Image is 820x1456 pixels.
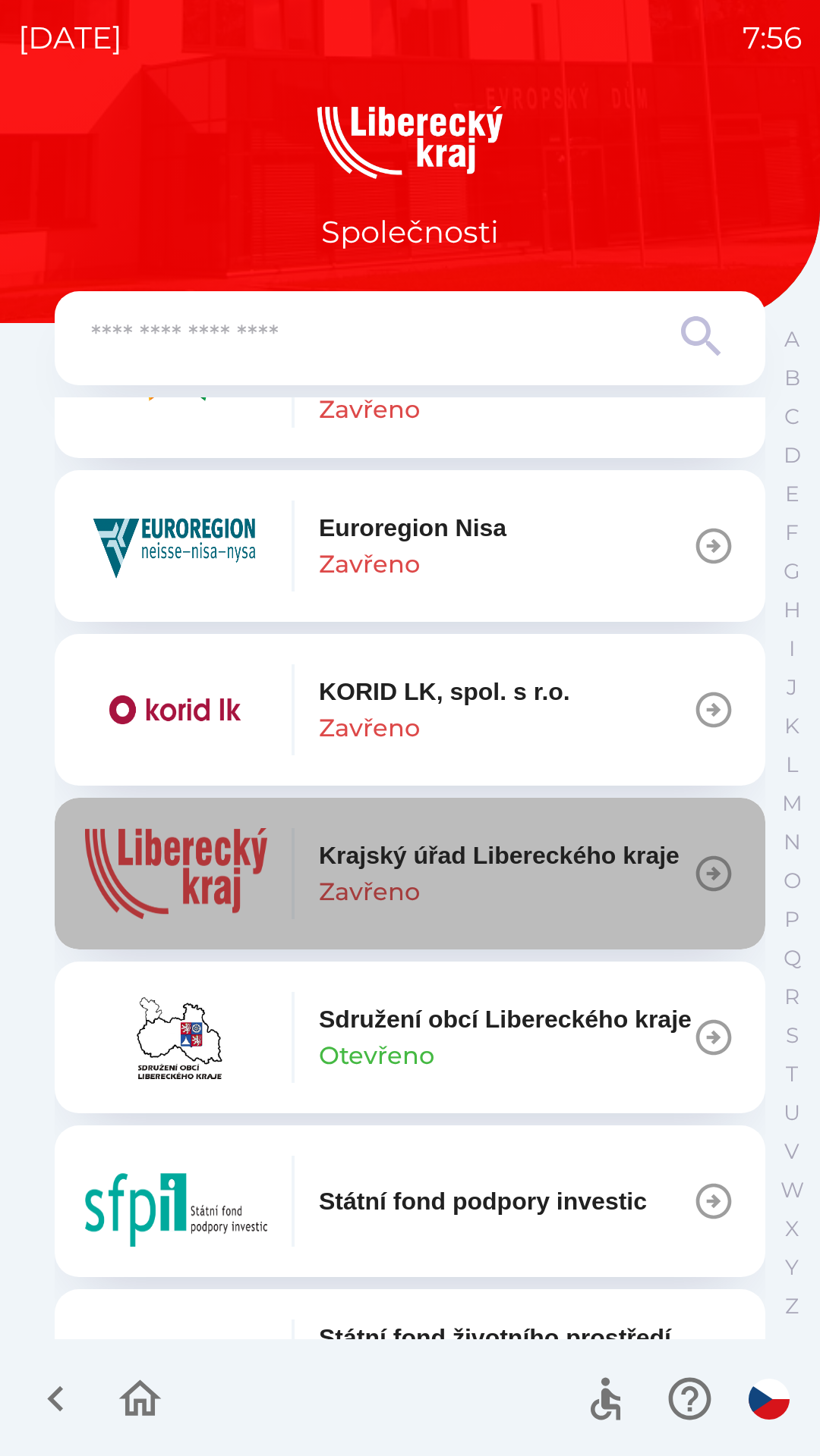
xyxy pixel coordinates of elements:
[773,784,811,823] button: M
[784,558,800,585] p: G
[55,1125,765,1277] button: Státní fond podpory investic
[773,475,811,513] button: E
[784,1100,800,1126] p: U
[773,1171,811,1210] button: W
[781,1177,804,1203] p: W
[787,674,797,701] p: J
[55,962,765,1113] button: Sdružení obcí Libereckého krajeOtevřeno
[789,635,795,662] p: I
[773,1210,811,1248] button: X
[786,1061,798,1087] p: T
[773,939,811,977] button: Q
[773,397,811,436] button: C
[773,591,811,629] button: H
[55,470,765,622] button: Euroregion NisaZavřeno
[85,500,267,591] img: e4f56cf3-953c-4061-9781-fcbc2bd50a2a.png
[85,828,267,919] img: 07ce41ef-ea83-468e-8cf2-bcfb02888d73.png
[785,481,799,507] p: E
[773,745,811,784] button: L
[784,403,799,430] p: C
[773,1016,811,1055] button: S
[785,519,799,546] p: F
[85,992,267,1083] img: 0a33d571-3e29-4f61-ae2b-717612721973.png
[773,552,811,591] button: G
[319,1319,692,1392] p: Státní fond životního prostředí ČR
[55,798,765,949] button: Krajský úřad Libereckého krajeZavřeno
[784,868,801,894] p: O
[773,320,811,359] button: A
[773,668,811,707] button: J
[749,1379,790,1420] img: cs flag
[773,513,811,552] button: F
[773,436,811,475] button: D
[18,15,122,61] p: [DATE]
[784,1138,799,1165] p: V
[773,1287,811,1326] button: Z
[773,861,811,900] button: O
[319,673,570,710] p: KORID LK, spol. s r.o.
[785,1216,799,1242] p: X
[785,1254,799,1281] p: Y
[784,906,799,933] p: P
[773,900,811,939] button: P
[85,1156,267,1247] img: 686d7c9a-945f-4c1d-b416-8e077d11bb46.png
[784,713,799,739] p: K
[319,391,420,428] p: Zavřeno
[786,1022,799,1049] p: S
[85,664,267,755] img: cb9bc812-7e91-4285-bffa-bec5110b92f7.png
[782,790,803,817] p: M
[319,1001,692,1037] p: Sdružení obcí Libereckého kraje
[773,707,811,745] button: K
[743,15,802,61] p: 7:56
[785,1293,799,1319] p: Z
[773,823,811,861] button: N
[319,546,420,582] p: Zavřeno
[773,359,811,397] button: B
[319,837,680,874] p: Krajský úřad Libereckého kraje
[784,597,801,623] p: H
[773,1094,811,1132] button: U
[784,945,801,971] p: Q
[55,634,765,786] button: KORID LK, spol. s r.o.Zavřeno
[85,1329,267,1420] img: b44e8ab4-953e-4c9f-9176-af0b6da26fbc.png
[319,874,420,910] p: Zavřeno
[319,1183,647,1219] p: Státní fond podpory investic
[55,106,765,179] img: Logo
[773,1055,811,1094] button: T
[773,977,811,1016] button: R
[319,710,420,746] p: Zavřeno
[784,829,801,855] p: N
[773,1132,811,1171] button: V
[773,1248,811,1287] button: Y
[319,510,506,546] p: Euroregion Nisa
[784,984,799,1010] p: R
[784,442,801,469] p: D
[784,365,800,391] p: B
[773,629,811,668] button: I
[319,1037,434,1074] p: Otevřeno
[321,209,499,255] p: Společnosti
[784,326,799,353] p: A
[786,752,798,778] p: L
